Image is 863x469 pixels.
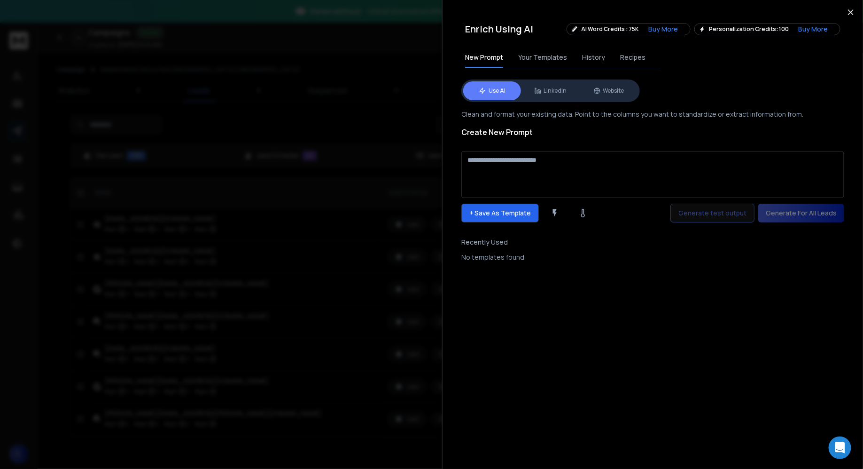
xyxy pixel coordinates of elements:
h2: Enrich Using AI [465,23,533,36]
button: Your Templates [518,47,567,68]
button: History [582,47,605,68]
p: + Save As Template [461,204,539,223]
p: Clean and format your existing data. Point to the columns you want to standardize or extract info... [461,110,844,119]
button: Website [580,81,638,100]
div: AI Word Credits : 75K [567,23,691,35]
div: Open Intercom Messenger [829,437,851,459]
h1: Create New Prompt [461,127,533,138]
div: Personalization Credits: 100 [694,23,840,35]
button: LinkedIn [521,81,580,100]
button: Buy More [641,24,685,34]
button: Use AI [463,81,521,100]
button: Buy More [791,24,835,34]
h3: Recently Used [461,238,844,247]
button: New Prompt [465,47,503,68]
span: Recipes [620,53,645,62]
div: No templates found [461,253,844,262]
